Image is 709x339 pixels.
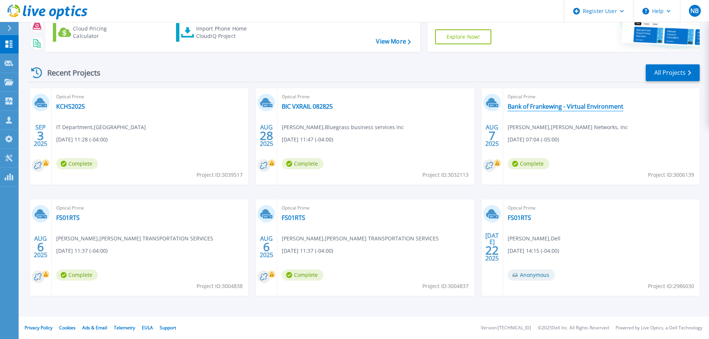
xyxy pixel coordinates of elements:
a: Bank of Frankewing - Virtual Environment [508,103,623,110]
div: AUG 2025 [259,233,274,260]
span: Complete [508,158,549,169]
a: EULA [142,324,153,331]
span: Optical Prime [282,204,469,212]
li: Version: [TECHNICAL_ID] [481,326,531,330]
a: FS01RTS [508,214,531,221]
a: Ads & Email [82,324,107,331]
span: Complete [56,269,98,281]
a: Privacy Policy [25,324,52,331]
span: [DATE] 11:37 (-04:00) [56,247,108,255]
div: AUG 2025 [485,122,499,149]
a: Explore Now! [435,29,492,44]
a: Support [160,324,176,331]
div: Import Phone Home CloudIQ Project [196,25,254,40]
span: 6 [37,244,44,250]
a: Telemetry [114,324,135,331]
span: Optical Prime [508,204,695,212]
a: FS01RTS [282,214,305,221]
span: [DATE] 11:47 (-04:00) [282,135,333,144]
a: FS01RTS [56,214,80,221]
span: [DATE] 14:15 (-04:00) [508,247,559,255]
div: SEP 2025 [33,122,48,149]
span: Complete [56,158,98,169]
span: 3 [37,132,44,139]
span: Project ID: 3039517 [197,171,243,179]
div: [DATE] 2025 [485,233,499,260]
div: Cloud Pricing Calculator [73,25,132,40]
li: Powered by Live Optics, a Dell Technology [616,326,702,330]
a: View More [376,38,411,45]
a: All Projects [646,64,700,81]
span: Project ID: 2986030 [648,282,694,290]
span: [PERSON_NAME] , Bluegrass business services inc [282,123,404,131]
span: [DATE] 11:28 (-04:00) [56,135,108,144]
li: © 2025 Dell Inc. All Rights Reserved [538,326,609,330]
span: 6 [263,244,270,250]
span: [PERSON_NAME] , [PERSON_NAME] TRANSPORTATION SERVICES [282,234,439,243]
span: 22 [485,247,499,253]
span: Project ID: 3004838 [197,282,243,290]
span: Complete [282,158,323,169]
span: [PERSON_NAME] , Dell [508,234,561,243]
div: AUG 2025 [259,122,274,149]
span: Project ID: 3032113 [422,171,469,179]
a: Cloud Pricing Calculator [53,23,136,42]
a: Cookies [59,324,76,331]
span: Project ID: 3004837 [422,282,469,290]
div: Recent Projects [29,64,111,82]
span: IT Department , [GEOGRAPHIC_DATA] [56,123,146,131]
span: Optical Prime [56,93,244,101]
a: KCHS2025 [56,103,85,110]
span: [PERSON_NAME] , [PERSON_NAME] Networks, Inc [508,123,628,131]
div: AUG 2025 [33,233,48,260]
span: 7 [489,132,495,139]
span: Optical Prime [282,93,469,101]
a: BIC VXRAIL 082825 [282,103,333,110]
span: NB [690,8,699,14]
span: 28 [260,132,273,139]
span: Anonymous [508,269,555,281]
span: [DATE] 11:37 (-04:00) [282,247,333,255]
span: [PERSON_NAME] , [PERSON_NAME] TRANSPORTATION SERVICES [56,234,213,243]
span: Optical Prime [508,93,695,101]
span: Optical Prime [56,204,244,212]
span: [DATE] 07:04 (-05:00) [508,135,559,144]
span: Complete [282,269,323,281]
span: Project ID: 3006139 [648,171,694,179]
